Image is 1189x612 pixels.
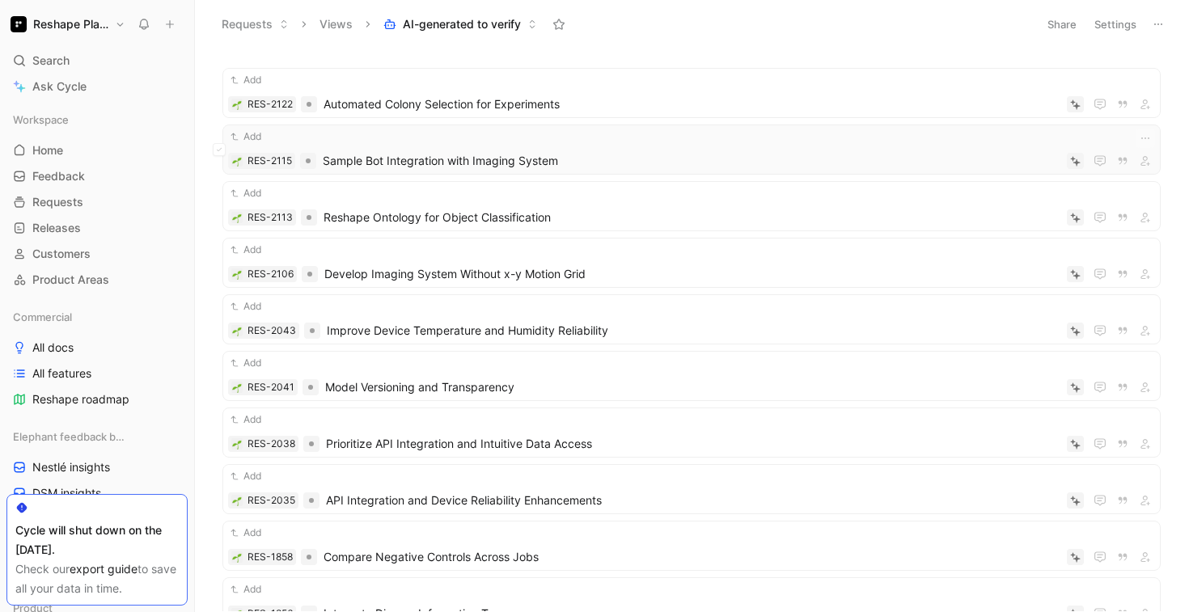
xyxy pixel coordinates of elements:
a: Customers [6,242,188,266]
button: Add [228,72,264,88]
div: Check our to save all your data in time. [15,559,179,598]
a: Product Areas [6,268,188,292]
button: Add [228,185,264,201]
a: Add🌱RES-2041Model Versioning and Transparency [222,351,1161,401]
button: Add [228,355,264,371]
div: RES-2043 [248,323,296,339]
div: RES-2115 [248,153,292,169]
a: Requests [6,190,188,214]
div: Elephant feedback boards [6,424,188,449]
span: Commercial [13,309,72,325]
div: RES-2113 [248,209,293,226]
img: 🌱 [232,213,242,223]
a: DSM insights [6,481,188,505]
span: Automated Colony Selection for Experiments [324,95,1060,114]
a: Add🌱RES-2115Sample Bot Integration with Imaging System [222,125,1161,175]
button: Add [228,525,264,541]
img: 🌱 [232,157,242,167]
span: All features [32,365,91,382]
button: 🌱 [231,155,243,167]
button: 🌱 [231,495,243,506]
div: RES-1858 [248,549,293,565]
h1: Reshape Platform [33,17,108,32]
img: Reshape Platform [11,16,27,32]
span: Product Areas [32,272,109,288]
button: 🌱 [231,268,243,280]
button: Add [228,298,264,314]
img: 🌱 [232,440,242,450]
span: Sample Bot Integration with Imaging System [323,151,1060,171]
a: Feedback [6,164,188,188]
span: AI-generated to verify [403,16,521,32]
a: Reshape roadmap [6,387,188,412]
span: Search [32,51,70,70]
div: RES-2122 [248,96,293,112]
button: AI-generated to verify [376,12,544,36]
button: 🌱 [231,551,243,563]
div: CommercialAll docsAll featuresReshape roadmap [6,305,188,412]
button: 🌱 [231,99,243,110]
img: 🌱 [232,327,242,336]
div: Search [6,49,188,73]
span: Prioritize API Integration and Intuitive Data Access [326,434,1060,454]
a: Ask Cycle [6,74,188,99]
div: RES-2041 [248,379,294,395]
button: Settings [1087,13,1144,36]
div: Commercial [6,305,188,329]
div: RES-2106 [248,266,294,282]
a: Releases [6,216,188,240]
span: Requests [32,194,83,210]
button: Share [1040,13,1084,36]
a: Add🌱RES-2113Reshape Ontology for Object Classification [222,181,1161,231]
a: Home [6,138,188,162]
button: Add [228,242,264,258]
button: Add [228,581,264,597]
a: All features [6,361,188,386]
button: 🌱 [231,382,243,393]
span: Reshape Ontology for Object Classification [324,208,1060,227]
span: Elephant feedback boards [13,428,125,445]
button: Add [228,468,264,484]
span: Compare Negative Controls Across Jobs [324,547,1060,567]
span: Improve Device Temperature and Humidity Reliability [327,321,1060,340]
img: 🌱 [232,496,242,506]
a: Add🌱RES-2106Develop Imaging System Without x-y Motion Grid [222,238,1161,288]
div: RES-2035 [248,492,295,509]
a: All docs [6,336,188,360]
span: Develop Imaging System Without x-y Motion Grid [324,264,1060,284]
div: Cycle will shut down on the [DATE]. [15,521,179,559]
span: DSM insights [32,485,101,501]
a: Add🌱RES-2035API Integration and Device Reliability Enhancements [222,464,1161,514]
span: Model Versioning and Transparency [325,378,1060,397]
div: Workspace [6,108,188,132]
button: 🌱 [231,212,243,223]
span: Workspace [13,112,69,128]
img: 🌱 [232,383,242,393]
button: Views [312,12,360,36]
a: Nestlé insights [6,455,188,479]
a: Add🌱RES-2043Improve Device Temperature and Humidity Reliability [222,294,1161,344]
div: Elephant feedback boardsNestlé insightsDSM insightsUnilever insightsNovonesis insightsSyngenta in... [6,424,188,583]
button: Add [228,412,264,428]
img: 🌱 [232,100,242,110]
img: 🌱 [232,270,242,280]
div: 🌱 [231,325,243,336]
a: Add🌱RES-2122Automated Colony Selection for Experiments [222,68,1161,118]
span: Reshape roadmap [32,391,129,407]
a: Add🌱RES-1858Compare Negative Controls Across Jobs [222,521,1161,571]
span: Customers [32,246,91,262]
button: Requests [214,12,296,36]
span: Nestlé insights [32,459,110,475]
button: Add [228,129,264,145]
a: export guide [70,562,138,576]
button: 🌱 [231,438,243,450]
span: Releases [32,220,81,236]
a: Add🌱RES-2038Prioritize API Integration and Intuitive Data Access [222,407,1161,458]
span: API Integration and Device Reliability Enhancements [326,491,1060,510]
